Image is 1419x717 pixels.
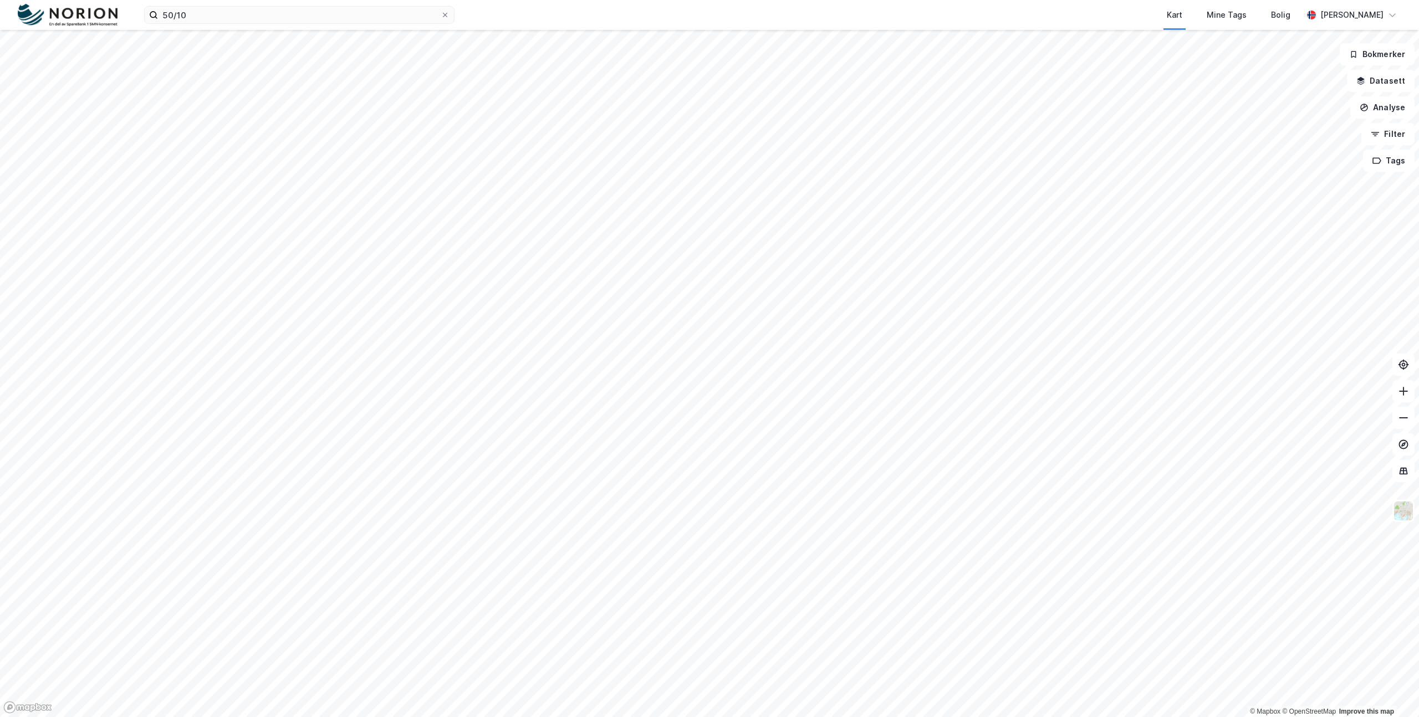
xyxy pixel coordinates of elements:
input: Søk på adresse, matrikkel, gårdeiere, leietakere eller personer [158,7,441,23]
a: Mapbox homepage [3,701,52,714]
img: Z [1393,500,1414,521]
div: [PERSON_NAME] [1320,8,1384,22]
iframe: Chat Widget [1364,664,1419,717]
img: norion-logo.80e7a08dc31c2e691866.png [18,4,118,27]
div: Bolig [1271,8,1290,22]
div: Kontrollprogram for chat [1364,664,1419,717]
div: Kart [1167,8,1182,22]
button: Bokmerker [1340,43,1415,65]
a: Mapbox [1250,708,1280,715]
button: Datasett [1347,70,1415,92]
a: Improve this map [1339,708,1394,715]
div: Mine Tags [1207,8,1247,22]
button: Filter [1361,123,1415,145]
button: Tags [1363,150,1415,172]
button: Analyse [1350,96,1415,119]
a: OpenStreetMap [1282,708,1336,715]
